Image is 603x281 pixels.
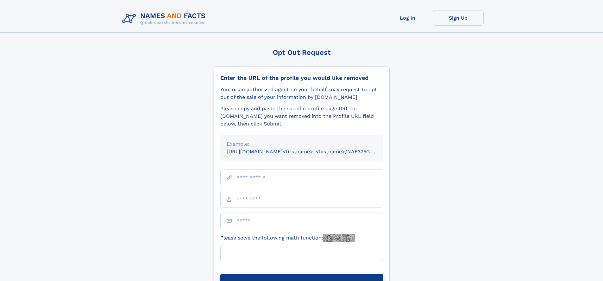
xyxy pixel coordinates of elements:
[214,48,390,56] div: Opt Out Request
[227,140,377,148] div: Example:
[220,234,355,242] label: Please solve the following math function:
[227,149,395,155] small: [URL][DOMAIN_NAME]<firstname>_<lastname>/NAF325G-xxxxxxxx
[433,10,484,26] a: Sign Up
[220,105,383,128] div: Please copy and paste the specific profile page URL on [DOMAIN_NAME] you want removed into the Pr...
[220,74,383,81] div: Enter the URL of the profile you would like removed
[220,86,383,101] div: You, or an authorized agent on your behalf, may request to opt-out of the sale of your informatio...
[120,10,211,27] img: Logo Names and Facts
[382,10,433,26] a: Log In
